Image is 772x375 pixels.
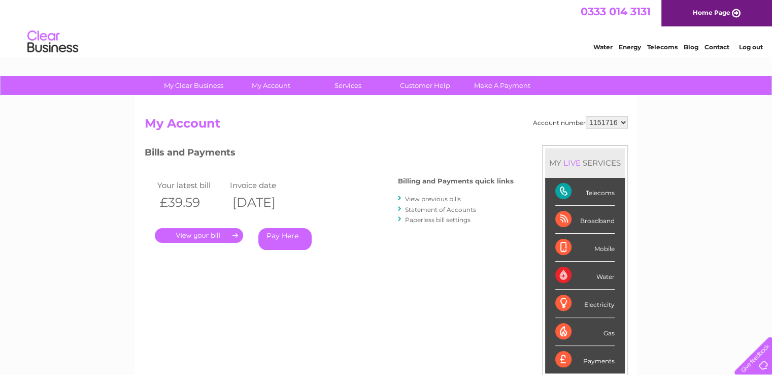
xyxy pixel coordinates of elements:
[147,6,626,49] div: Clear Business is a trading name of Verastar Limited (registered in [GEOGRAPHIC_DATA] No. 3667643...
[647,43,678,51] a: Telecoms
[306,76,390,95] a: Services
[561,158,583,168] div: LIVE
[555,290,615,318] div: Electricity
[555,262,615,290] div: Water
[258,228,312,250] a: Pay Here
[555,206,615,234] div: Broadband
[227,178,300,192] td: Invoice date
[152,76,236,95] a: My Clear Business
[229,76,313,95] a: My Account
[545,148,625,177] div: MY SERVICES
[593,43,613,51] a: Water
[27,26,79,57] img: logo.png
[155,178,228,192] td: Your latest bill
[227,192,300,213] th: [DATE]
[684,43,698,51] a: Blog
[704,43,729,51] a: Contact
[555,318,615,346] div: Gas
[581,5,651,18] a: 0333 014 3131
[460,76,544,95] a: Make A Payment
[555,346,615,373] div: Payments
[555,234,615,262] div: Mobile
[398,177,514,185] h4: Billing and Payments quick links
[555,178,615,206] div: Telecoms
[619,43,641,51] a: Energy
[405,195,461,203] a: View previous bills
[739,43,762,51] a: Log out
[145,145,514,163] h3: Bills and Payments
[405,206,476,213] a: Statement of Accounts
[383,76,467,95] a: Customer Help
[155,192,228,213] th: £39.59
[155,228,243,243] a: .
[145,116,628,136] h2: My Account
[405,216,471,224] a: Paperless bill settings
[533,116,628,129] div: Account number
